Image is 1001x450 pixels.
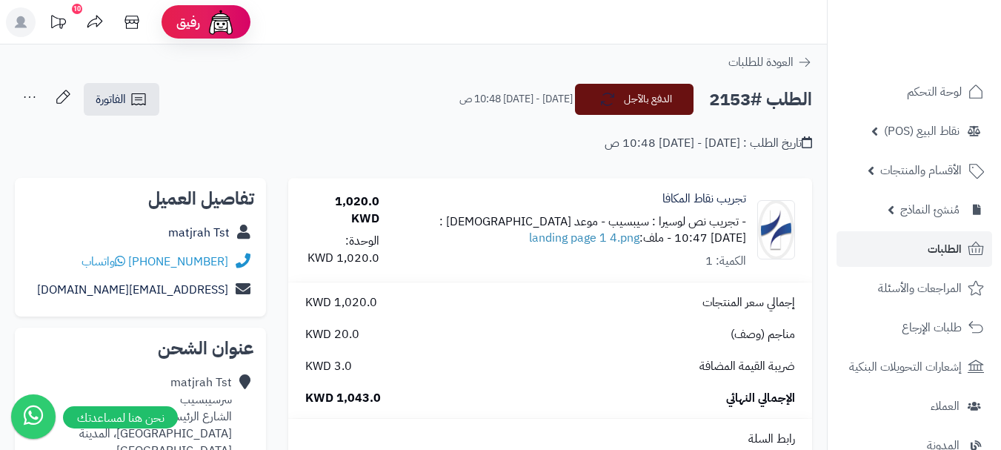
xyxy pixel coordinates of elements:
[27,340,254,357] h2: عنوان الشحن
[305,294,377,311] span: 1,020.0 KWD
[705,253,746,270] div: الكمية: 1
[931,396,960,417] span: العملاء
[702,294,795,311] span: إجمالي سعر المنتجات
[305,358,352,375] span: 3.0 KWD
[726,390,795,407] span: الإجمالي النهائي
[907,82,962,102] span: لوحة التحكم
[837,349,992,385] a: إشعارات التحويلات البنكية
[709,85,812,115] h2: الطلب #2153
[128,253,228,271] a: [PHONE_NUMBER]
[662,191,746,208] a: تجريب نقاط المكافا
[176,13,200,31] span: رفيق
[900,199,960,220] span: مُنشئ النماذج
[849,357,962,377] span: إشعارات التحويلات البنكية
[529,229,639,247] a: landing page 1 4.png
[878,278,962,299] span: المراجعات والأسئلة
[731,326,795,343] span: مناجم (وصف)
[575,84,694,115] button: الدفع بالآجل
[728,53,794,71] span: العودة للطلبات
[928,239,962,259] span: الطلبات
[884,121,960,142] span: نقاط البيع (POS)
[758,200,794,259] img: no_image-90x90.png
[84,83,159,116] a: الفاتورة
[608,213,746,231] small: - تجريب نص لوسيرا : سيبسيب
[72,4,82,14] div: 10
[605,135,812,152] div: تاريخ الطلب : [DATE] - [DATE] 10:48 ص
[305,390,381,407] span: 1,043.0 KWD
[206,7,236,37] img: ai-face.png
[37,281,228,299] a: [EMAIL_ADDRESS][DOMAIN_NAME]
[728,53,812,71] a: العودة للطلبات
[439,213,746,248] small: - موعد [DEMOGRAPHIC_DATA] : [DATE] 10:47
[529,229,671,247] small: - ملف:
[459,92,573,107] small: [DATE] - [DATE] 10:48 ص
[837,271,992,306] a: المراجعات والأسئلة
[880,160,962,181] span: الأقسام والمنتجات
[837,231,992,267] a: الطلبات
[27,190,254,208] h2: تفاصيل العميل
[837,74,992,110] a: لوحة التحكم
[96,90,126,108] span: الفاتورة
[699,358,795,375] span: ضريبة القيمة المضافة
[294,431,806,448] div: رابط السلة
[837,310,992,345] a: طلبات الإرجاع
[305,193,379,228] div: 1,020.0 KWD
[305,326,359,343] span: 20.0 KWD
[82,253,125,271] a: واتساب
[305,233,379,267] div: الوحدة: 1,020.0 KWD
[902,317,962,338] span: طلبات الإرجاع
[39,7,76,41] a: تحديثات المنصة
[168,224,230,242] a: matjrah Tst
[837,388,992,424] a: العملاء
